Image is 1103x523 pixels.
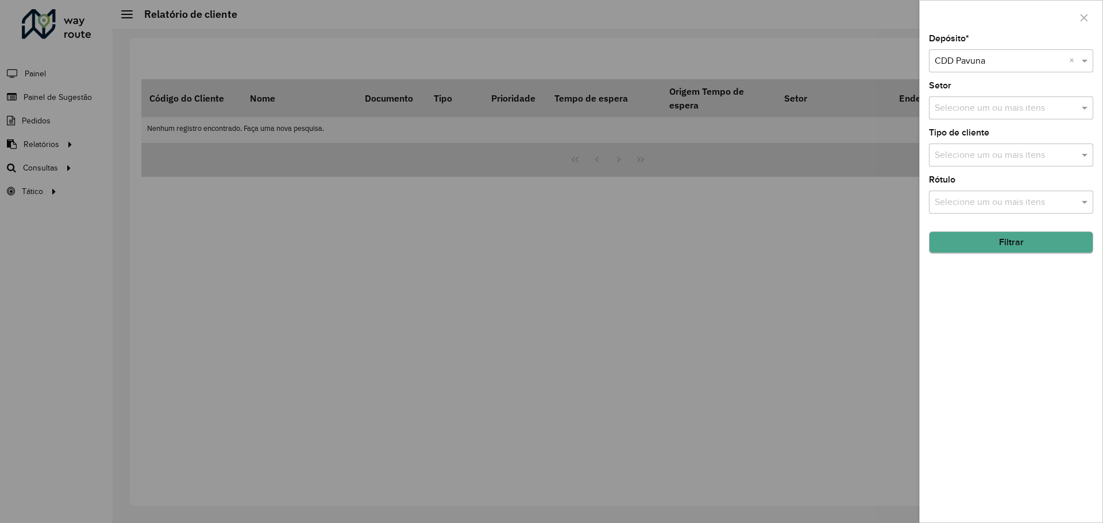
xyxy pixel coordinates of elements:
[929,79,951,92] label: Setor
[929,126,989,140] label: Tipo de cliente
[929,32,969,45] label: Depósito
[929,231,1093,253] button: Filtrar
[929,173,955,187] label: Rótulo
[1069,54,1079,68] span: Clear all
